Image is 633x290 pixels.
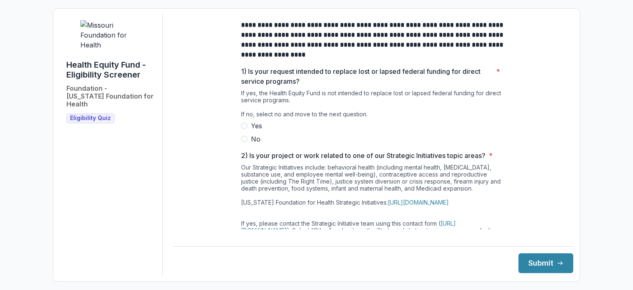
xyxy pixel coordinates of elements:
[66,60,156,80] h1: Health Equity Fund - Eligibility Screener
[66,85,156,108] h2: Foundation - [US_STATE] Foundation for Health
[251,121,262,131] span: Yes
[241,151,485,160] p: 2) Is your project or work related to one of our Strategic Initiatives topic areas?
[241,90,505,121] div: If yes, the Health Equity Fund is not intended to replace lost or lapsed federal funding for dire...
[251,134,260,144] span: No
[241,66,493,86] p: 1) Is your request intended to replace lost or lapsed federal funding for direct service programs?
[241,220,456,234] a: [URL][DOMAIN_NAME]
[80,20,142,50] img: Missouri Foundation for Health
[70,115,111,122] span: Eligibility Quiz
[241,164,505,265] div: Our Strategic Initiatives include: behavioral health (including mental health, [MEDICAL_DATA], su...
[518,253,573,273] button: Submit
[388,199,449,206] a: [URL][DOMAIN_NAME]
